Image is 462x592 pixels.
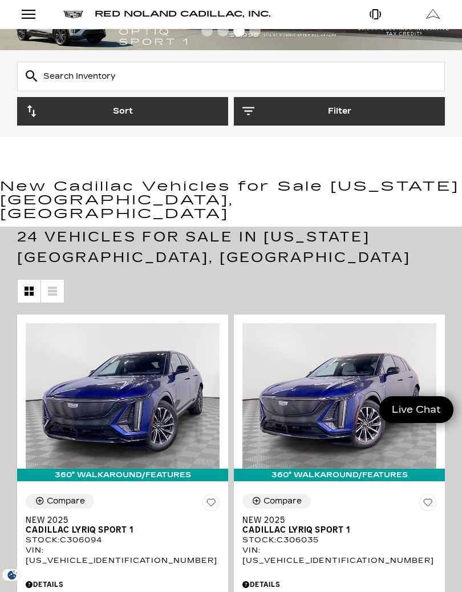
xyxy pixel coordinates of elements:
[201,25,213,37] span: Go to slide 1
[419,494,436,516] button: Save Vehicle
[95,9,271,19] span: Red Noland Cadillac, Inc.
[95,6,271,22] a: Red Noland Cadillac, Inc.
[26,516,220,535] a: New 2025Cadillac LYRIQ Sport 1
[18,280,40,303] a: Grid View
[26,494,94,509] button: Compare Vehicle
[47,496,85,506] div: Compare
[63,6,83,22] a: Cadillac logo
[26,535,220,545] div: Stock : C306094
[26,579,220,590] div: Pricing Details - New 2025 Cadillac LYRIQ Sport 1
[386,403,447,416] span: Live Chat
[17,62,445,91] input: Search Inventory
[217,25,229,37] span: Go to slide 2
[17,469,228,481] div: 360° WalkAround/Features
[242,494,311,509] button: Compare Vehicle
[234,469,445,481] div: 360° WalkAround/Features
[26,323,220,469] img: 2025 Cadillac LYRIQ Sport 1
[233,25,245,37] span: Go to slide 3
[379,396,453,423] a: Live Chat
[17,229,411,265] span: 24 Vehicles for Sale in [US_STATE][GEOGRAPHIC_DATA], [GEOGRAPHIC_DATA]
[242,323,436,469] img: 2025 Cadillac LYRIQ Sport 1
[234,97,445,126] button: Filter
[242,579,436,590] div: Pricing Details - New 2025 Cadillac LYRIQ Sport 1
[26,516,211,525] span: New 2025
[26,525,211,535] span: Cadillac LYRIQ Sport 1
[264,496,302,506] div: Compare
[17,97,228,126] button: Sort
[26,545,220,566] div: VIN: [US_VEHICLE_IDENTIFICATION_NUMBER]
[249,25,261,37] span: Go to slide 4
[63,11,83,18] img: Cadillac logo
[242,545,436,566] div: VIN: [US_VEHICLE_IDENTIFICATION_NUMBER]
[242,525,428,535] span: Cadillac LYRIQ Sport 1
[242,516,436,535] a: New 2025Cadillac LYRIQ Sport 1
[202,494,220,516] button: Save Vehicle
[242,516,428,525] span: New 2025
[242,535,436,545] div: Stock : C306035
